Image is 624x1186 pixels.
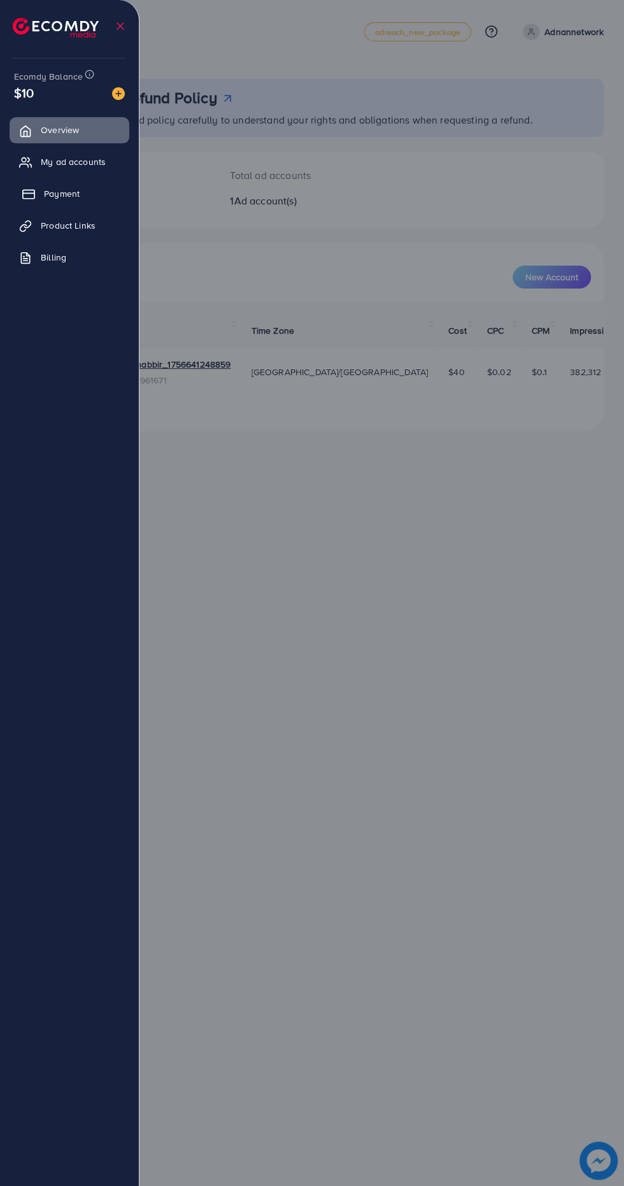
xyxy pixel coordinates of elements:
[44,187,80,200] span: Payment
[112,87,125,100] img: image
[10,213,129,238] a: Product Links
[10,181,129,206] a: Payment
[14,83,34,102] span: $10
[14,70,83,83] span: Ecomdy Balance
[41,155,106,168] span: My ad accounts
[10,149,129,175] a: My ad accounts
[41,124,79,136] span: Overview
[10,117,129,143] a: Overview
[13,18,99,38] img: logo
[41,251,66,264] span: Billing
[41,219,96,232] span: Product Links
[10,245,129,270] a: Billing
